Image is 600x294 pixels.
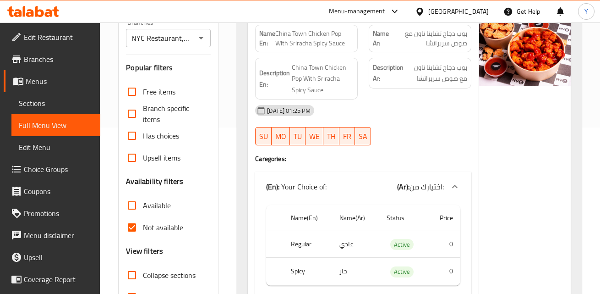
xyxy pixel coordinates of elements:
[26,76,93,87] span: Menus
[379,205,428,231] th: Status
[332,258,379,285] td: حار
[390,266,414,277] span: Active
[24,54,93,65] span: Branches
[405,62,467,84] span: بوب دجاج تشاينا تاون مع صوص سريراتشا
[290,127,305,145] button: TU
[305,127,323,145] button: WE
[584,6,588,17] span: Y
[4,268,100,290] a: Coverage Report
[11,114,100,136] a: Full Menu View
[409,180,444,194] span: اختيارك من:
[4,70,100,92] a: Menus
[255,154,471,163] h4: Caregories:
[266,180,279,194] b: (En):
[284,258,332,285] th: Spicy
[24,208,93,219] span: Promotions
[143,103,203,125] span: Branch specific items
[272,127,290,145] button: MO
[143,222,183,233] span: Not available
[329,6,385,17] div: Menu-management
[24,186,93,197] span: Coupons
[327,130,336,143] span: TH
[19,98,93,109] span: Sections
[292,62,354,96] span: China Town Chicken Pop With Sriracha Spicy Sauce
[359,130,367,143] span: SA
[255,172,471,201] div: (En): Your Choice of:(Ar):اختيارك من:
[259,67,290,90] strong: Description En:
[266,181,327,192] p: Your Choice of:
[284,205,332,231] th: Name(En)
[19,142,93,153] span: Edit Menu
[373,29,391,48] strong: Name Ar:
[24,274,93,285] span: Coverage Report
[4,202,100,224] a: Promotions
[343,130,351,143] span: FR
[397,180,409,194] b: (Ar):
[143,86,175,97] span: Free items
[143,270,196,281] span: Collapse sections
[24,32,93,43] span: Edit Restaurant
[143,200,171,211] span: Available
[355,127,371,145] button: SA
[19,120,93,131] span: Full Menu View
[4,26,100,48] a: Edit Restaurant
[479,17,571,86] img: sirarcha_637322621778613192.jpg
[263,106,314,115] span: [DATE] 01:25 PM
[309,130,320,143] span: WE
[332,231,379,258] td: عادي
[126,246,163,256] h3: View filters
[259,130,268,143] span: SU
[4,158,100,180] a: Choice Groups
[4,246,100,268] a: Upsell
[11,92,100,114] a: Sections
[259,29,275,48] strong: Name En:
[428,231,460,258] td: 0
[428,205,460,231] th: Price
[266,205,460,286] table: choices table
[294,130,302,143] span: TU
[126,62,211,73] h3: Popular filters
[4,224,100,246] a: Menu disclaimer
[255,127,272,145] button: SU
[11,136,100,158] a: Edit Menu
[4,180,100,202] a: Coupons
[391,29,467,48] span: بوب دجاج تشاينا تاون مع صوص سريراتشا
[275,130,286,143] span: MO
[284,231,332,258] th: Regular
[24,252,93,263] span: Upsell
[126,176,183,187] h3: Availability filters
[143,152,180,163] span: Upsell items
[24,164,93,175] span: Choice Groups
[428,6,489,17] div: [GEOGRAPHIC_DATA]
[24,230,93,241] span: Menu disclaimer
[373,62,404,84] strong: Description Ar:
[339,127,355,145] button: FR
[323,127,339,145] button: TH
[4,48,100,70] a: Branches
[428,258,460,285] td: 0
[275,29,354,48] span: China Town Chicken Pop With Sriracha Spicy Sauce
[195,32,207,44] button: Open
[390,239,414,250] span: Active
[143,130,179,141] span: Has choices
[332,205,379,231] th: Name(Ar)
